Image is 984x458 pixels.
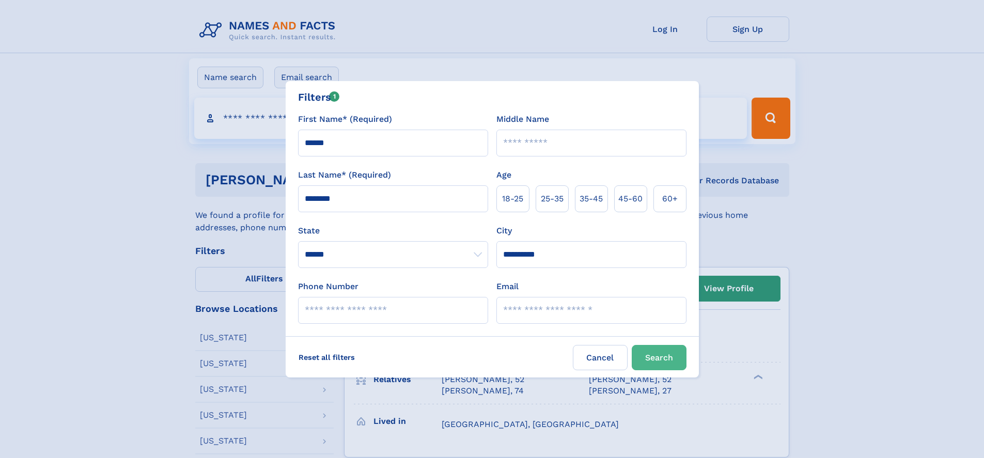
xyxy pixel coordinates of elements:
label: Email [496,280,519,293]
label: First Name* (Required) [298,113,392,125]
span: 60+ [662,193,678,205]
label: Middle Name [496,113,549,125]
div: Filters [298,89,340,105]
span: 18‑25 [502,193,523,205]
button: Search [632,345,686,370]
span: 35‑45 [580,193,603,205]
span: 25‑35 [541,193,564,205]
label: City [496,225,512,237]
label: Cancel [573,345,628,370]
label: Last Name* (Required) [298,169,391,181]
label: State [298,225,488,237]
label: Age [496,169,511,181]
label: Reset all filters [292,345,362,370]
span: 45‑60 [618,193,643,205]
label: Phone Number [298,280,358,293]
